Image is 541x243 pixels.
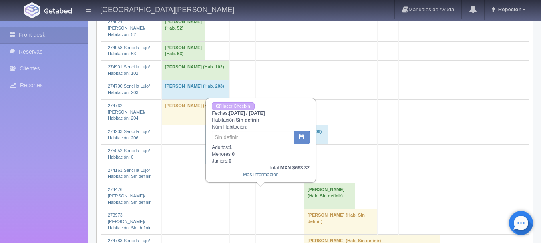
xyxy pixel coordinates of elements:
img: Getabed [44,8,72,14]
b: MXN $663.32 [280,165,310,171]
b: 0 [232,151,235,157]
td: [PERSON_NAME] (Hab. 102) [161,60,230,80]
td: [PERSON_NAME] (Hab. Sin definir) [304,209,378,235]
a: 275052 Sencilla Lujo/Habitación: 6 [108,148,150,159]
b: 0 [229,158,231,164]
a: 274958 Sencilla Lujo/Habitación: 53 [108,45,150,56]
td: [PERSON_NAME] (Hab. 52) [161,16,205,41]
a: 274700 Sencilla Lujo/Habitación: 203 [108,84,150,95]
b: [DATE] / [DATE] [229,110,265,116]
td: [PERSON_NAME] (Hab. 203) [161,80,230,99]
td: [PERSON_NAME] (Hab. 204) [161,99,255,125]
input: Sin definir [212,131,294,143]
a: 274762 [PERSON_NAME]/Habitación: 204 [108,103,145,120]
b: Sin definir [236,117,259,123]
a: 274161 Sencilla Lujo/Habitación: Sin definir [108,168,151,179]
div: Fechas: Habitación: Núm Habitación: Adultos: Menores: Juniors: [206,99,315,182]
a: 274476 [PERSON_NAME]/Habitación: Sin definir [108,187,151,204]
img: Getabed [24,2,40,18]
a: Hacer Check-in [212,102,254,110]
b: 1 [229,145,232,150]
a: 273973 [PERSON_NAME]/Habitación: Sin definir [108,213,151,230]
a: 274924 [PERSON_NAME]/Habitación: 52 [108,19,145,36]
a: 274233 Sencilla Lujo/Habitación: 206 [108,129,150,140]
span: Repecion [496,6,522,12]
td: [PERSON_NAME] (Hab. Sin definir) [304,183,355,209]
td: [PERSON_NAME] (Hab. 53) [161,41,205,60]
a: Más Información [243,172,279,177]
a: 274901 Sencilla Lujo/Habitación: 102 [108,64,150,76]
div: Total: [212,165,310,171]
h4: [GEOGRAPHIC_DATA][PERSON_NAME] [100,4,234,14]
